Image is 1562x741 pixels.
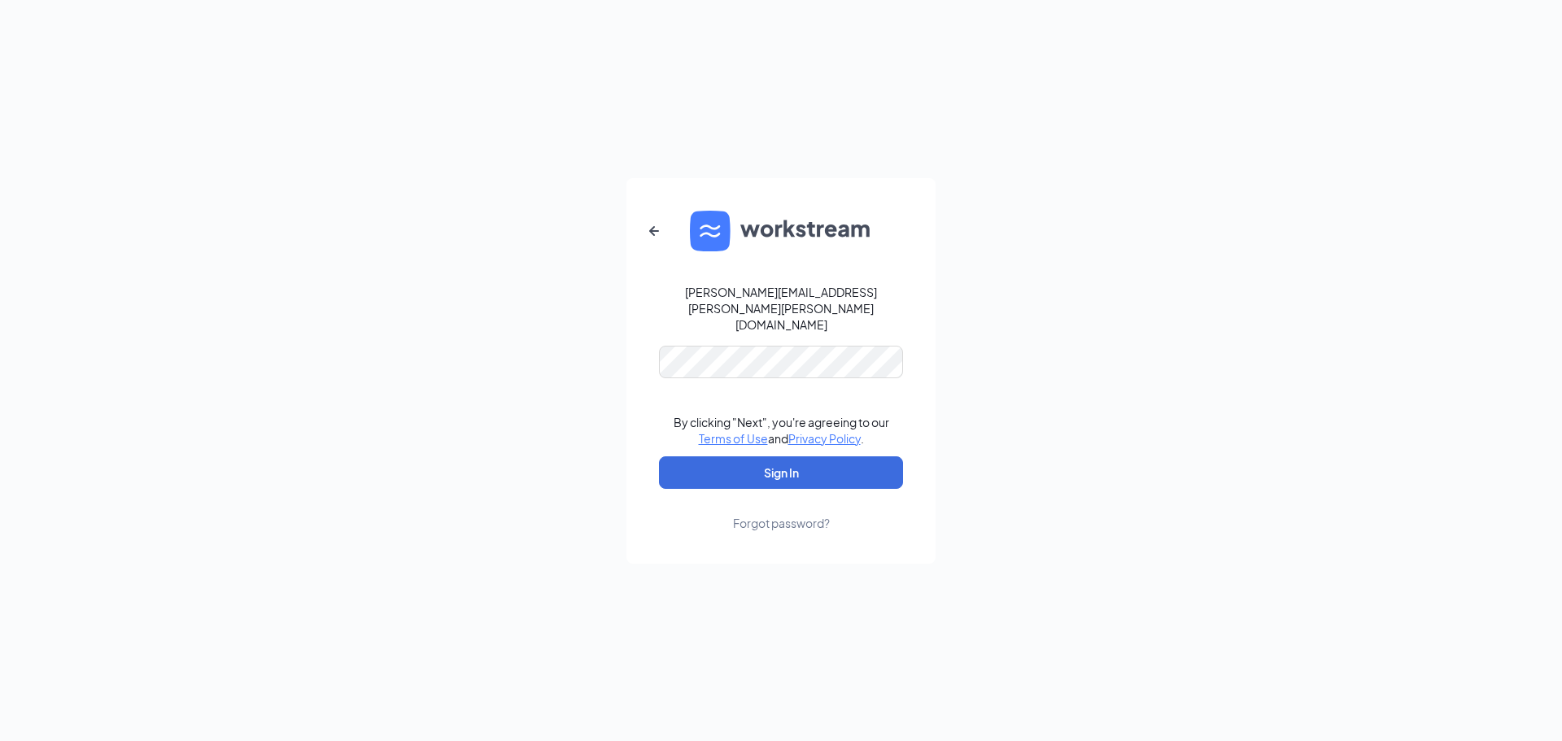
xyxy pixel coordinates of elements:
div: Forgot password? [733,515,830,531]
a: Terms of Use [699,431,768,446]
div: By clicking "Next", you're agreeing to our and . [674,414,889,447]
img: WS logo and Workstream text [690,211,872,251]
div: [PERSON_NAME][EMAIL_ADDRESS][PERSON_NAME][PERSON_NAME][DOMAIN_NAME] [659,284,903,333]
a: Forgot password? [733,489,830,531]
button: Sign In [659,456,903,489]
a: Privacy Policy [788,431,861,446]
button: ArrowLeftNew [635,211,674,251]
svg: ArrowLeftNew [644,221,664,241]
